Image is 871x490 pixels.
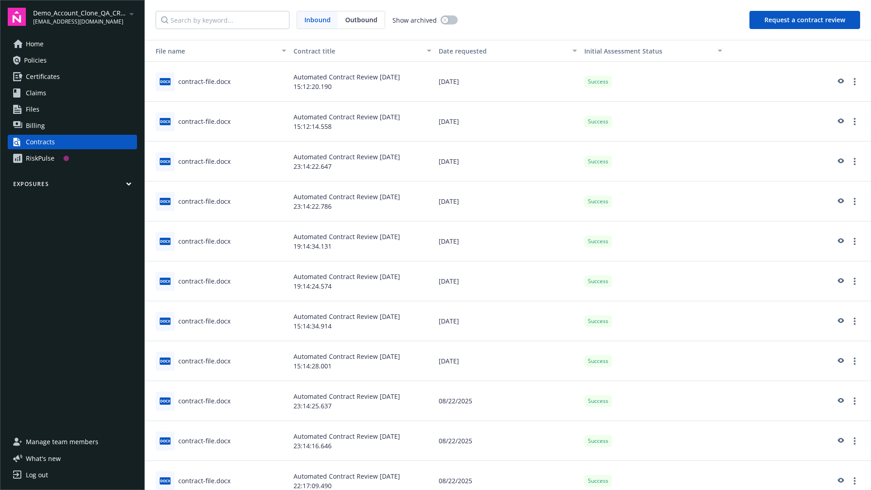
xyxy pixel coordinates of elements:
div: Log out [26,468,48,482]
a: Claims [8,86,137,100]
div: Automated Contract Review [DATE] 23:14:22.647 [290,142,435,181]
span: Success [588,437,608,445]
a: Certificates [8,69,137,84]
a: preview [835,236,846,247]
button: What's new [8,454,75,463]
span: Home [26,37,44,51]
div: Contracts [26,135,55,149]
a: arrowDropDown [126,8,137,19]
div: contract-file.docx [178,157,230,166]
a: preview [835,475,846,486]
div: [DATE] [435,341,580,381]
a: more [849,156,860,167]
div: contract-file.docx [178,236,230,246]
span: docx [160,158,171,165]
span: Outbound [345,15,377,24]
div: contract-file.docx [178,276,230,286]
div: [DATE] [435,102,580,142]
a: more [849,276,860,287]
span: docx [160,198,171,205]
span: docx [160,118,171,125]
span: Initial Assessment Status [584,47,662,55]
span: Inbound [297,11,338,29]
span: What ' s new [26,454,61,463]
div: Automated Contract Review [DATE] 23:14:16.646 [290,421,435,461]
span: Success [588,78,608,86]
a: preview [835,276,846,287]
span: Success [588,477,608,485]
div: contract-file.docx [178,396,230,406]
span: Success [588,317,608,325]
a: more [849,316,860,327]
div: [DATE] [435,181,580,221]
div: [DATE] [435,221,580,261]
button: Contract title [290,40,435,62]
a: more [849,396,860,407]
span: Success [588,237,608,245]
div: Automated Contract Review [DATE] 23:14:25.637 [290,381,435,421]
div: File name [148,46,276,56]
a: more [849,76,860,87]
a: preview [835,436,846,446]
span: Certificates [26,69,60,84]
div: RiskPulse [26,151,54,166]
div: Automated Contract Review [DATE] 23:14:22.786 [290,181,435,221]
span: Show archived [392,15,437,25]
div: Automated Contract Review [DATE] 19:14:24.574 [290,261,435,301]
a: more [849,236,860,247]
a: preview [835,76,846,87]
span: Manage team members [26,435,98,449]
div: contract-file.docx [178,196,230,206]
span: Demo_Account_Clone_QA_CR_Tests_Prospect [33,8,126,18]
a: more [849,196,860,207]
span: [EMAIL_ADDRESS][DOMAIN_NAME] [33,18,126,26]
div: Automated Contract Review [DATE] 15:12:14.558 [290,102,435,142]
a: Billing [8,118,137,133]
div: Automated Contract Review [DATE] 15:12:20.190 [290,62,435,102]
div: contract-file.docx [178,117,230,126]
a: RiskPulse [8,151,137,166]
a: Home [8,37,137,51]
div: Toggle SortBy [148,46,276,56]
div: 08/22/2025 [435,421,580,461]
span: Inbound [304,15,331,24]
span: docx [160,477,171,484]
span: Outbound [338,11,385,29]
a: more [849,356,860,367]
span: docx [160,358,171,364]
button: Date requested [435,40,580,62]
span: docx [160,278,171,284]
img: navigator-logo.svg [8,8,26,26]
div: Toggle SortBy [584,46,712,56]
button: Exposures [8,180,137,191]
span: Success [588,197,608,206]
span: Success [588,277,608,285]
a: more [849,436,860,446]
input: Search by keyword... [156,11,289,29]
div: Automated Contract Review [DATE] 19:14:34.131 [290,221,435,261]
div: [DATE] [435,62,580,102]
a: Files [8,102,137,117]
a: preview [835,316,846,327]
a: preview [835,196,846,207]
div: Contract title [294,46,421,56]
a: more [849,475,860,486]
span: docx [160,318,171,324]
a: Manage team members [8,435,137,449]
a: preview [835,356,846,367]
span: docx [160,397,171,404]
div: Automated Contract Review [DATE] 15:14:34.914 [290,301,435,341]
span: Billing [26,118,45,133]
div: Date requested [439,46,567,56]
button: Demo_Account_Clone_QA_CR_Tests_Prospect[EMAIL_ADDRESS][DOMAIN_NAME]arrowDropDown [33,8,137,26]
a: preview [835,396,846,407]
div: [DATE] [435,261,580,301]
div: Automated Contract Review [DATE] 15:14:28.001 [290,341,435,381]
span: Files [26,102,39,117]
span: Claims [26,86,46,100]
div: 08/22/2025 [435,381,580,421]
div: contract-file.docx [178,356,230,366]
div: [DATE] [435,142,580,181]
div: contract-file.docx [178,436,230,446]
